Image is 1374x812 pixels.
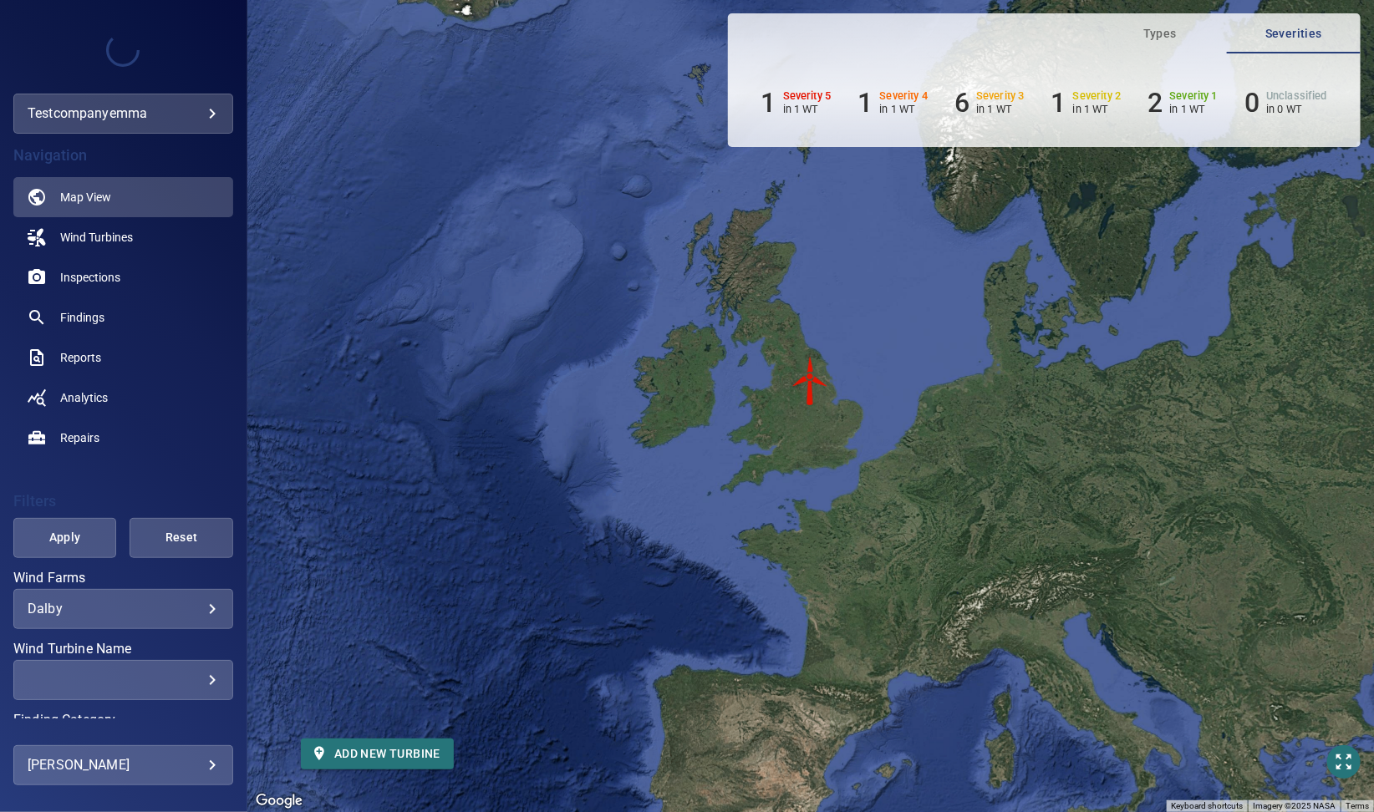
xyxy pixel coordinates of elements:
a: findings noActive [13,297,233,337]
a: analytics noActive [13,378,233,418]
h4: Navigation [13,147,233,164]
span: Reports [60,349,101,366]
li: Severity 1 [1148,87,1218,119]
div: Wind Farms [13,589,233,629]
p: in 0 WT [1266,103,1327,115]
p: in 1 WT [976,103,1025,115]
h4: Filters [13,493,233,510]
div: testcompanyemma [13,94,233,134]
h6: 2 [1148,87,1163,119]
span: Add new turbine [314,743,440,764]
span: Analytics [60,389,108,406]
h6: Severity 4 [880,90,929,102]
span: Inspections [60,269,120,286]
span: Imagery ©2025 NASA [1253,801,1336,810]
h6: Severity 1 [1170,90,1219,102]
a: reports noActive [13,337,233,378]
li: Severity Unclassified [1244,87,1327,119]
p: in 1 WT [1170,103,1219,115]
a: map active [13,177,233,217]
h6: 0 [1244,87,1259,119]
span: Map View [60,189,111,206]
h6: Severity 2 [1073,90,1122,102]
span: Severities [1237,23,1351,44]
button: Add new turbine [301,738,454,769]
li: Severity 3 [954,87,1025,119]
h6: 6 [954,87,969,119]
label: Wind Turbine Name [13,642,233,656]
a: inspections noActive [13,257,233,297]
img: Google [252,790,307,812]
a: Open this area in Google Maps (opens a new window) [252,790,307,812]
span: Repairs [60,429,99,446]
h6: 1 [761,87,776,119]
p: in 1 WT [1073,103,1122,115]
li: Severity 5 [761,87,832,119]
label: Wind Farms [13,571,233,585]
div: Wind Turbine Name [13,660,233,700]
div: Dalby [28,601,219,617]
h6: Severity 5 [783,90,832,102]
img: windFarmIconCat5.svg [786,356,836,406]
h6: Severity 3 [976,90,1025,102]
span: Wind Turbines [60,229,133,246]
span: Reset [150,527,212,548]
li: Severity 2 [1051,87,1122,119]
h6: Unclassified [1266,90,1327,102]
a: Terms (opens in new tab) [1346,801,1369,810]
p: in 1 WT [783,103,832,115]
a: repairs noActive [13,418,233,458]
a: windturbines noActive [13,217,233,257]
span: Types [1103,23,1217,44]
div: testcompanyemma [28,100,219,127]
p: in 1 WT [880,103,929,115]
button: Apply [13,518,117,558]
span: Apply [34,527,96,548]
gmp-advanced-marker: Dalby08 [786,356,836,406]
h6: 1 [1051,87,1066,119]
button: Reset [130,518,233,558]
button: Keyboard shortcuts [1171,800,1243,812]
div: [PERSON_NAME] [28,752,219,779]
span: Findings [60,309,104,326]
li: Severity 4 [857,87,928,119]
h6: 1 [857,87,873,119]
label: Finding Category [13,713,233,727]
